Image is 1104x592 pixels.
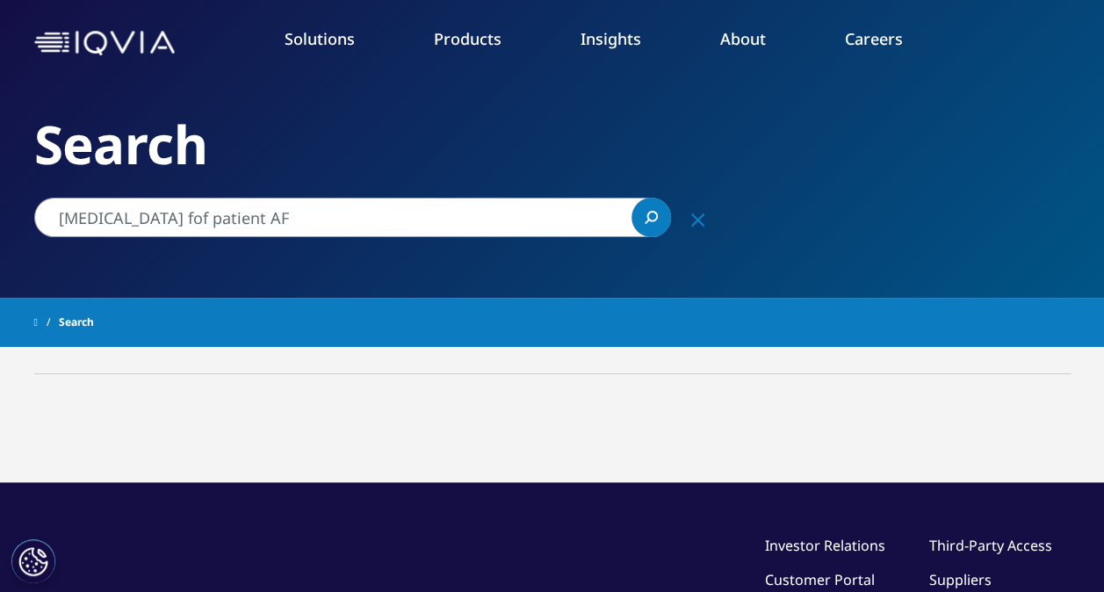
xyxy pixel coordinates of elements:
[765,536,885,555] a: Investor Relations
[691,213,704,227] svg: Clear
[645,211,658,224] svg: Search
[34,198,671,237] input: Search
[34,112,1071,177] h2: Search
[720,28,766,49] a: About
[34,31,175,56] img: IQVIA Healthcare Information Technology and Pharma Clinical Research Company
[765,570,875,589] a: Customer Portal
[581,28,641,49] a: Insights
[59,307,94,338] span: Search
[182,2,1071,84] nav: Primary
[434,28,501,49] a: Products
[677,198,719,240] div: Clear
[631,198,671,237] a: Search
[11,539,55,583] button: Настройки файлов cookie
[929,570,992,589] a: Suppliers
[929,536,1052,555] a: Third-Party Access
[845,28,903,49] a: Careers
[285,28,355,49] a: Solutions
